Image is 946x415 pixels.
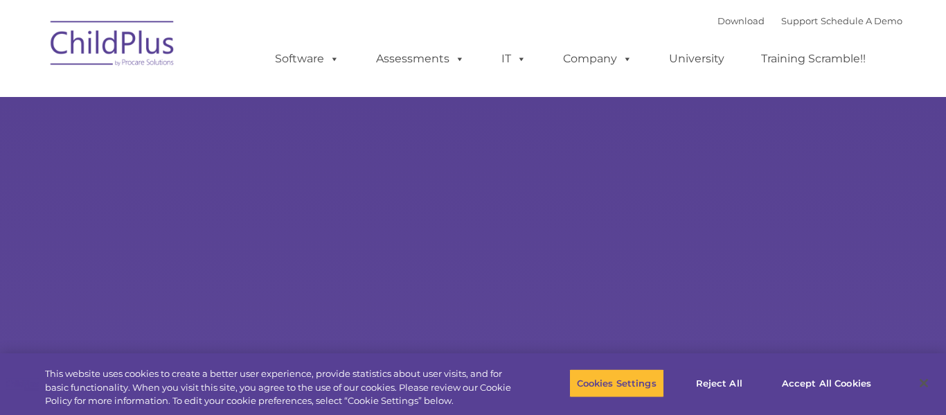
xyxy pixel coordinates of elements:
a: Company [549,45,646,73]
a: Software [261,45,353,73]
img: ChildPlus by Procare Solutions [44,11,182,80]
button: Reject All [676,369,762,398]
a: Schedule A Demo [821,15,902,26]
font: | [717,15,902,26]
button: Accept All Cookies [774,369,879,398]
a: Assessments [362,45,479,73]
a: IT [488,45,540,73]
div: This website uses cookies to create a better user experience, provide statistics about user visit... [45,367,520,408]
a: University [655,45,738,73]
a: Training Scramble!! [747,45,880,73]
a: Support [781,15,818,26]
button: Cookies Settings [569,369,664,398]
button: Close [909,368,939,398]
a: Download [717,15,765,26]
